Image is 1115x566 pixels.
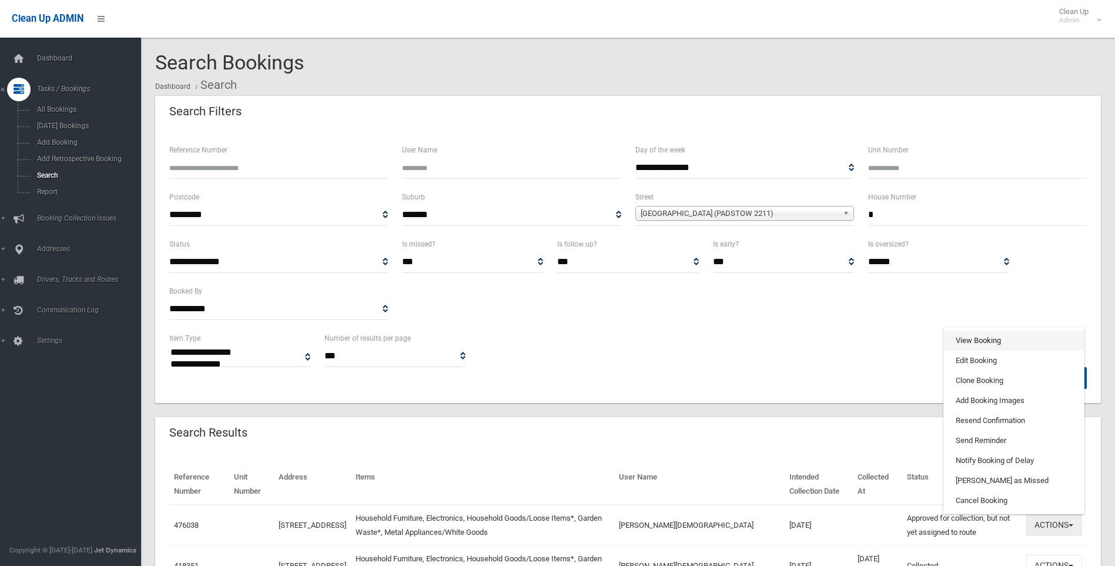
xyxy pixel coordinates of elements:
label: Reference Number [169,144,227,157]
label: Status [169,238,190,251]
a: View Booking [944,331,1084,351]
label: Is missed? [402,238,436,251]
a: Cancel Booking [944,491,1084,511]
a: Resend Confirmation [944,411,1084,431]
label: Is follow up? [557,238,597,251]
span: Clean Up ADMIN [12,13,83,24]
span: Communication Log [34,306,150,314]
label: Street [635,191,654,204]
td: [DATE] [785,505,853,546]
span: Add Retrospective Booking [34,155,140,163]
span: Report [34,188,140,196]
label: Suburb [402,191,425,204]
label: Is early? [713,238,739,251]
th: Intended Collection Date [785,464,853,505]
span: Dashboard [34,54,150,62]
label: Number of results per page [324,332,411,345]
a: 476038 [174,521,199,530]
span: Search Bookings [155,51,304,74]
th: Status [902,464,1021,505]
td: [PERSON_NAME][DEMOGRAPHIC_DATA] [614,505,785,546]
th: Collected At [853,464,903,505]
span: All Bookings [34,105,140,114]
label: Postcode [169,191,199,204]
a: Notify Booking of Delay [944,451,1084,471]
label: Day of the week [635,144,685,157]
header: Search Results [155,421,262,444]
a: Edit Booking [944,351,1084,371]
span: [DATE] Bookings [34,122,140,130]
a: Add Booking Images [944,391,1084,411]
label: Unit Number [868,144,909,157]
span: Drivers, Trucks and Routes [34,275,150,284]
span: Addresses [34,245,150,253]
a: Dashboard [155,82,190,91]
a: Send Reminder [944,431,1084,451]
header: Search Filters [155,100,256,123]
strong: Jet Dynamics [94,546,136,554]
span: Clean Up [1053,7,1100,25]
span: Settings [34,337,150,345]
td: Approved for collection, but not yet assigned to route [902,505,1021,546]
th: User Name [614,464,785,505]
a: [STREET_ADDRESS] [279,521,346,530]
label: Booked By [169,285,202,298]
span: Tasks / Bookings [34,85,150,93]
button: Actions [1026,514,1082,536]
li: Search [192,74,237,96]
td: Household Furniture, Electronics, Household Goods/Loose Items*, Garden Waste*, Metal Appliances/W... [351,505,614,546]
a: Clone Booking [944,371,1084,391]
span: Search [34,171,140,179]
a: [PERSON_NAME] as Missed [944,471,1084,491]
label: User Name [402,144,437,157]
span: Booking Collection Issues [34,214,150,222]
span: Copyright © [DATE]-[DATE] [9,546,92,554]
th: Reference Number [169,464,229,505]
label: House Number [868,191,916,204]
th: Items [351,464,614,505]
span: Add Booking [34,138,140,147]
small: Admin [1059,16,1089,25]
th: Unit Number [229,464,274,505]
label: Item Type [169,332,200,345]
label: Is oversized? [868,238,909,251]
th: Address [274,464,351,505]
span: [GEOGRAPHIC_DATA] (PADSTOW 2211) [641,207,838,221]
